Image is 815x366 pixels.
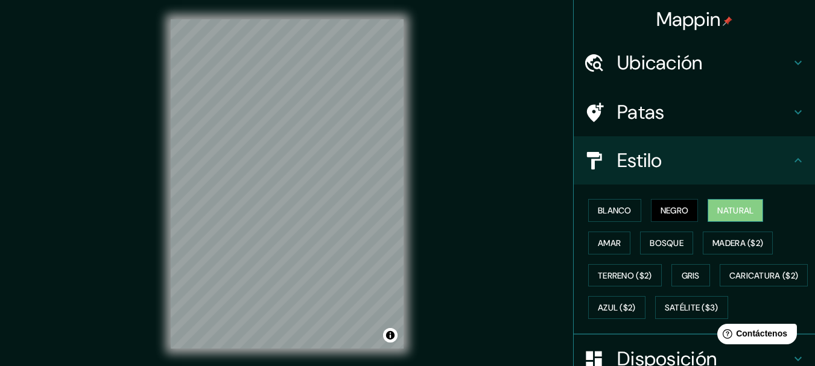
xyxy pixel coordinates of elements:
button: Terreno ($2) [588,264,662,287]
button: Bosque [640,232,693,254]
font: Madera ($2) [712,238,763,248]
font: Estilo [617,148,662,173]
div: Ubicación [574,39,815,87]
font: Mappin [656,7,721,32]
font: Ubicación [617,50,703,75]
font: Blanco [598,205,632,216]
iframe: Lanzador de widgets de ayuda [708,319,802,353]
button: Negro [651,199,699,222]
img: pin-icon.png [723,16,732,26]
div: Patas [574,88,815,136]
font: Azul ($2) [598,303,636,314]
button: Gris [671,264,710,287]
font: Bosque [650,238,683,248]
font: Amar [598,238,621,248]
button: Azul ($2) [588,296,645,319]
font: Natural [717,205,753,216]
font: Terreno ($2) [598,270,652,281]
button: Natural [708,199,763,222]
font: Gris [682,270,700,281]
button: Activar o desactivar atribución [383,328,398,342]
button: Blanco [588,199,641,222]
font: Patas [617,99,665,125]
button: Amar [588,232,630,254]
div: Estilo [574,136,815,185]
button: Satélite ($3) [655,296,728,319]
font: Satélite ($3) [665,303,718,314]
button: Madera ($2) [703,232,773,254]
canvas: Mapa [171,19,404,349]
button: Caricatura ($2) [720,264,808,287]
font: Caricatura ($2) [729,270,799,281]
font: Negro [661,205,689,216]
